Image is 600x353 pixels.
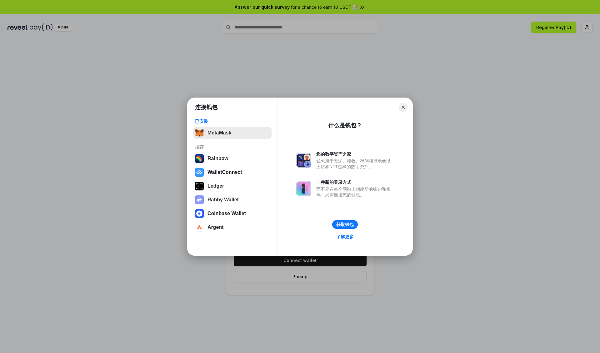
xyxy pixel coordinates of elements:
[332,220,358,229] button: 获取钱包
[195,223,204,232] img: svg+xml,%3Csvg%20width%3D%2228%22%20height%3D%2228%22%20viewBox%3D%220%200%2028%2028%22%20fill%3D...
[195,195,204,204] img: svg+xml,%3Csvg%20xmlns%3D%22http%3A%2F%2Fwww.w3.org%2F2000%2Fsvg%22%20fill%3D%22none%22%20viewBox...
[193,207,272,220] button: Coinbase Wallet
[193,152,272,165] button: Rainbow
[195,119,270,124] div: 已安装
[332,233,357,241] a: 了解更多
[296,181,311,196] img: svg+xml,%3Csvg%20xmlns%3D%22http%3A%2F%2Fwww.w3.org%2F2000%2Fsvg%22%20fill%3D%22none%22%20viewBox...
[207,211,246,216] div: Coinbase Wallet
[316,158,394,169] div: 钱包用于发送、接收、存储和显示像以太坊和NFT这样的数字资产。
[195,209,204,218] img: svg+xml,%3Csvg%20width%3D%2228%22%20height%3D%2228%22%20viewBox%3D%220%200%2028%2028%22%20fill%3D...
[207,183,224,189] div: Ledger
[195,154,204,163] img: svg+xml,%3Csvg%20width%3D%22120%22%20height%3D%22120%22%20viewBox%3D%220%200%20120%20120%22%20fil...
[195,168,204,177] img: svg+xml,%3Csvg%20width%3D%2228%22%20height%3D%2228%22%20viewBox%3D%220%200%2028%2028%22%20fill%3D...
[193,194,272,206] button: Rabby Wallet
[207,156,228,161] div: Rainbow
[193,221,272,234] button: Argent
[195,129,204,137] img: svg+xml,%3Csvg%20fill%3D%22none%22%20height%3D%2233%22%20viewBox%3D%220%200%2035%2033%22%20width%...
[316,179,394,185] div: 一种新的登录方式
[316,186,394,198] div: 而不是在每个网站上创建新的账户和密码，只需连接您的钱包。
[296,153,311,168] img: svg+xml,%3Csvg%20xmlns%3D%22http%3A%2F%2Fwww.w3.org%2F2000%2Fsvg%22%20fill%3D%22none%22%20viewBox...
[328,122,362,129] div: 什么是钱包？
[207,197,239,203] div: Rabby Wallet
[193,127,272,139] button: MetaMask
[193,166,272,179] button: WalletConnect
[399,103,407,112] button: Close
[336,222,354,227] div: 获取钱包
[207,169,242,175] div: WalletConnect
[207,224,224,230] div: Argent
[195,103,217,111] h1: 连接钱包
[336,234,354,240] div: 了解更多
[193,180,272,192] button: Ledger
[195,182,204,190] img: svg+xml,%3Csvg%20xmlns%3D%22http%3A%2F%2Fwww.w3.org%2F2000%2Fsvg%22%20width%3D%2228%22%20height%3...
[207,130,231,136] div: MetaMask
[316,151,394,157] div: 您的数字资产之家
[195,144,270,150] div: 推荐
